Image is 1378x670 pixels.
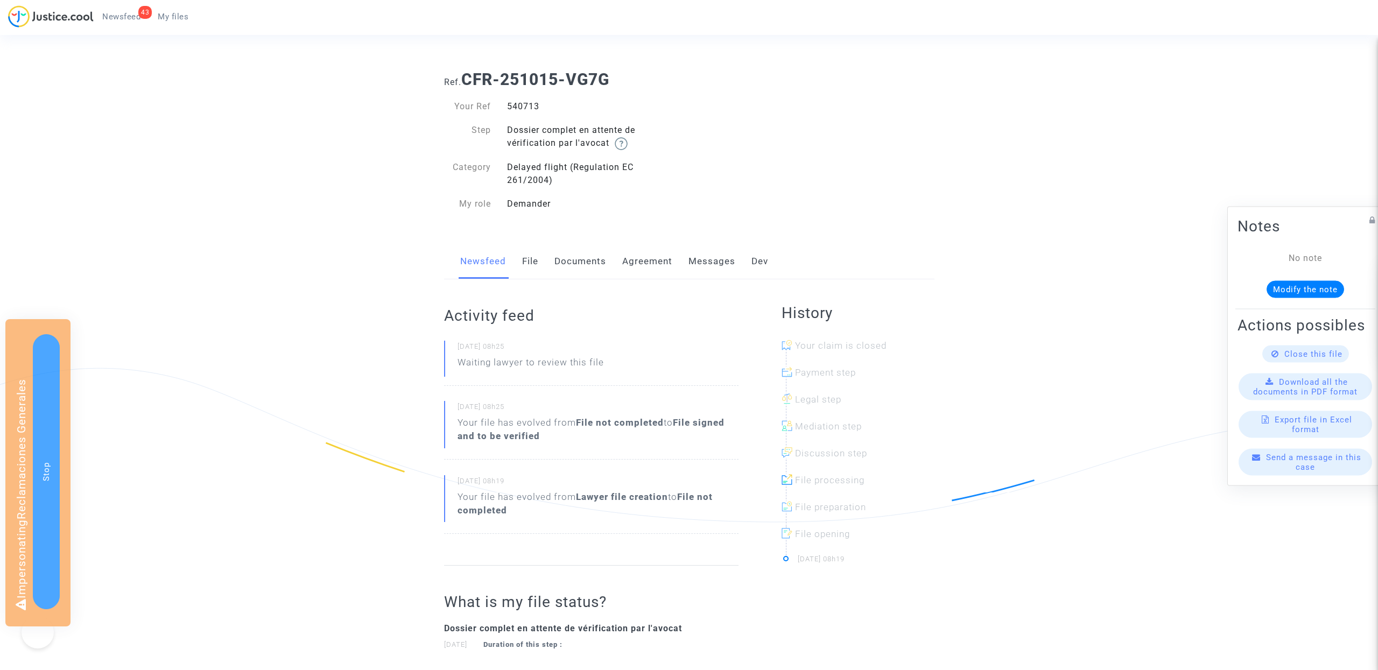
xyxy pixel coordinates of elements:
img: jc-logo.svg [8,5,94,27]
div: Dossier complet en attente de vérification par l'avocat [444,622,739,635]
h2: What is my file status? [444,593,739,611]
a: File [522,244,538,279]
small: [DATE] 08h19 [458,476,739,490]
span: Your claim is closed [795,340,887,351]
div: Impersonating [5,319,71,626]
span: My files [158,12,188,22]
b: CFR-251015-VG7G [461,70,609,89]
small: [DATE] 08h25 [458,402,739,416]
a: Agreement [622,244,672,279]
div: Demander [499,198,689,210]
div: My role [436,198,500,210]
span: Download all the documents in PDF format [1253,377,1358,396]
div: Your file has evolved from to [458,490,739,517]
a: Dev [751,244,768,279]
b: File not completed [576,417,664,428]
p: Waiting lawyer to review this file [458,356,604,375]
a: Messages [688,244,735,279]
h2: Activity feed [444,306,739,325]
span: Send a message in this case [1266,452,1361,471]
div: Category [436,161,500,187]
a: Newsfeed [460,244,506,279]
small: [DATE] 08h25 [458,342,739,356]
button: Stop [33,334,60,609]
div: Step [436,124,500,150]
b: Lawyer file creation [576,491,668,502]
h2: Actions possibles [1238,315,1373,334]
div: Your Ref [436,100,500,113]
span: Stop [41,462,51,481]
h2: Notes [1238,216,1373,235]
button: Modify the note [1267,280,1344,298]
a: 43Newsfeed [94,9,149,25]
div: 540713 [499,100,689,113]
div: Delayed flight (Regulation EC 261/2004) [499,161,689,187]
b: File not completed [458,491,713,516]
div: Dossier complet en attente de vérification par l'avocat [499,124,689,150]
img: help.svg [615,137,628,150]
span: Ref. [444,77,461,87]
div: 43 [138,6,152,19]
a: My files [149,9,197,25]
span: Newsfeed [102,12,140,22]
div: Your file has evolved from to [458,416,739,443]
span: Close this file [1284,349,1342,358]
iframe: Help Scout Beacon - Open [22,616,54,648]
h2: History [782,304,934,322]
div: No note [1254,251,1357,264]
small: [DATE] [444,640,563,648]
strong: Duration of this step : [483,640,563,648]
a: Documents [554,244,606,279]
span: Export file in Excel format [1275,414,1352,434]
